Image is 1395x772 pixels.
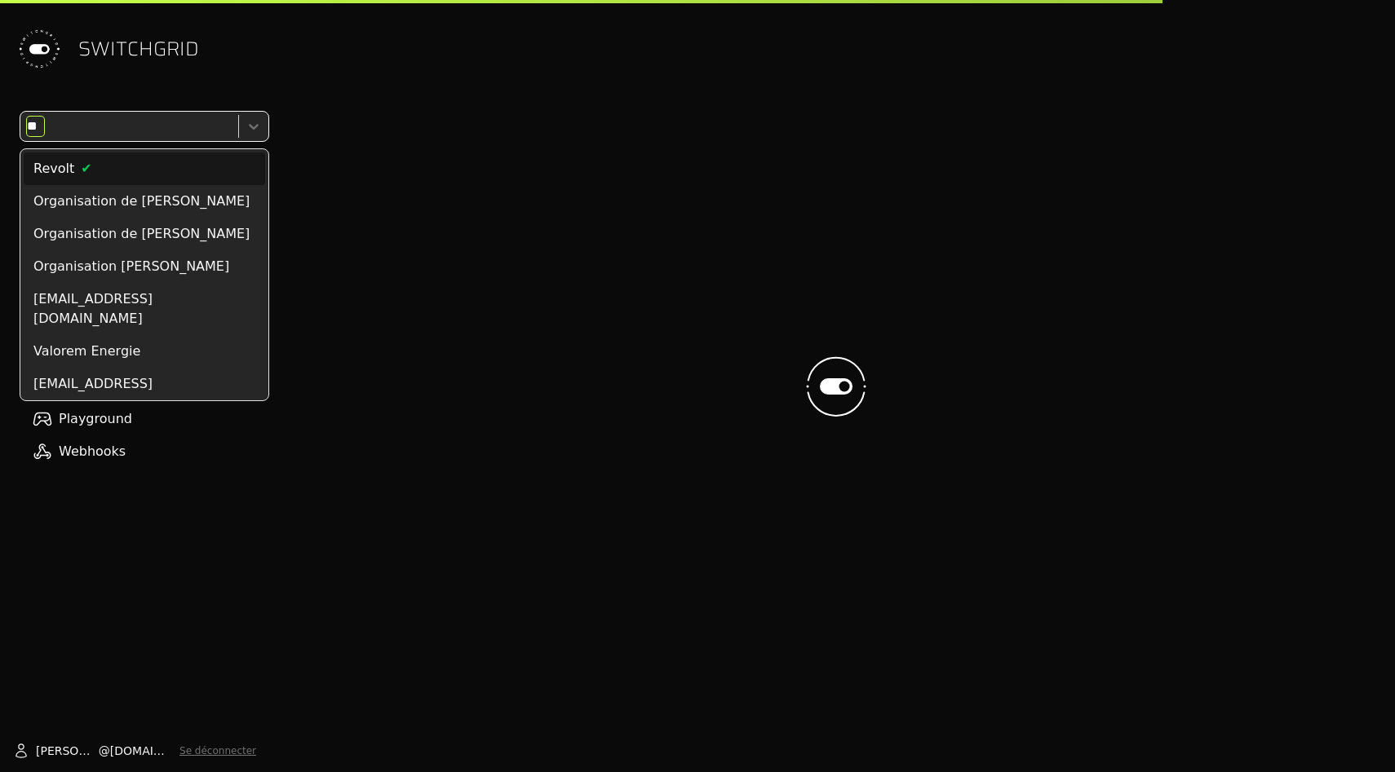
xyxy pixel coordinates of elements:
div: [EMAIL_ADDRESS][DOMAIN_NAME] [24,368,265,420]
div: Organisation [PERSON_NAME] [24,250,265,283]
div: Organisation de [PERSON_NAME] [24,218,265,250]
button: Se déconnecter [179,744,256,757]
span: [DOMAIN_NAME] [110,743,173,759]
div: [EMAIL_ADDRESS][DOMAIN_NAME] [24,283,265,335]
div: Organisation de [PERSON_NAME] [24,185,265,218]
div: Valorem Energie [24,335,265,368]
img: Switchgrid Logo [13,23,65,75]
span: @ [99,743,110,759]
span: [PERSON_NAME] [36,743,99,759]
div: Revolt [24,152,265,185]
span: SWITCHGRID [78,36,199,62]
